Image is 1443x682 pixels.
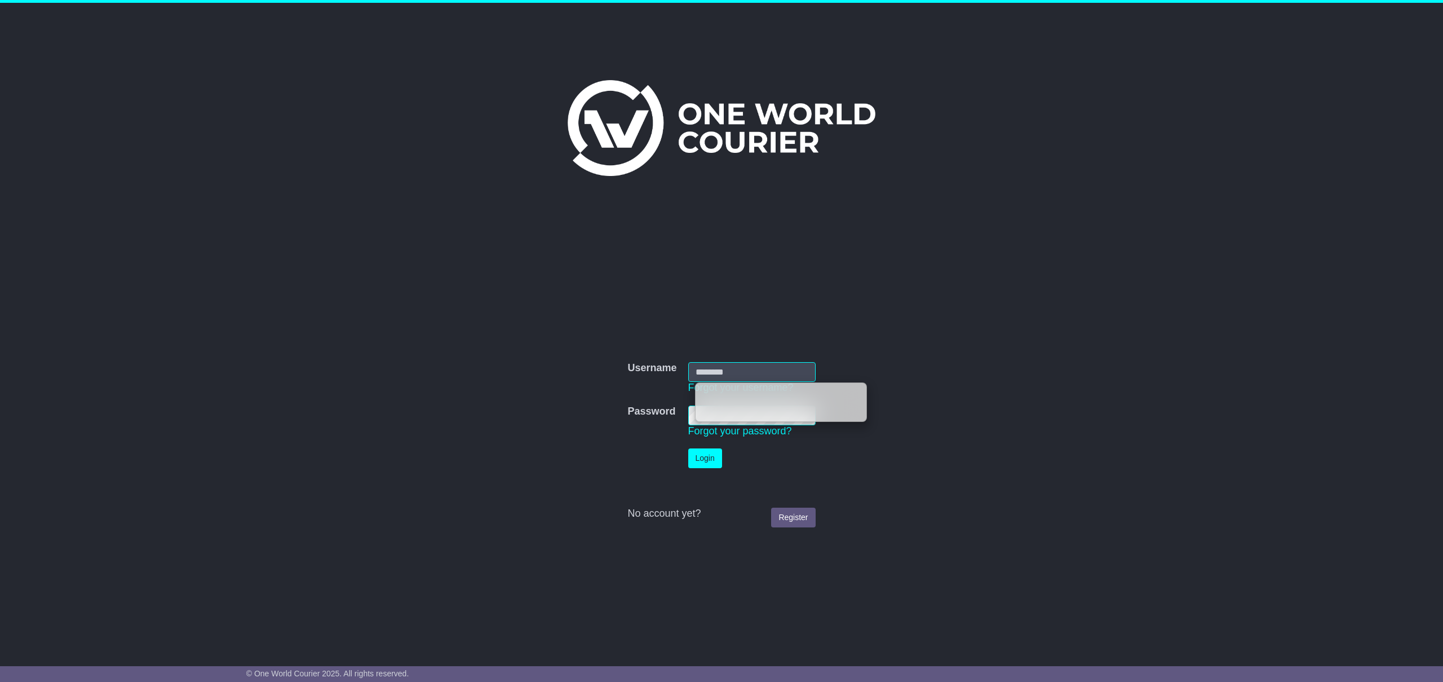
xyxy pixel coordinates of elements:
span: © One World Courier 2025. All rights reserved. [246,669,409,678]
button: Login [688,448,722,468]
a: Forgot your password? [688,425,792,437]
a: Forgot your username? [688,382,794,393]
img: One World [568,80,875,176]
a: Register [771,508,815,527]
label: Password [627,406,675,418]
div: No account yet? [627,508,815,520]
label: Username [627,362,676,375]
